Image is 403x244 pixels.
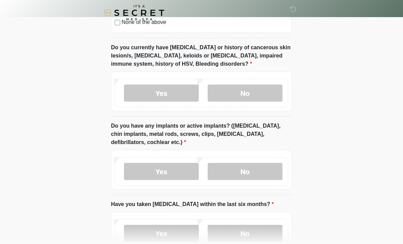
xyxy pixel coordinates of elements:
[208,85,282,102] label: No
[208,225,282,242] label: No
[208,163,282,180] label: No
[111,44,292,68] label: Do you currently have [MEDICAL_DATA] or history of cancerous skin lesion/s, [MEDICAL_DATA], keloi...
[124,163,199,180] label: Yes
[124,225,199,242] label: Yes
[111,201,274,209] label: Have you taken [MEDICAL_DATA] within the last six months?
[124,85,199,102] label: Yes
[104,5,164,21] img: It's A Secret Med Spa Logo
[111,122,292,147] label: Do you have any implants or active implants? ([MEDICAL_DATA], chin implants, metal rods, screws, ...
